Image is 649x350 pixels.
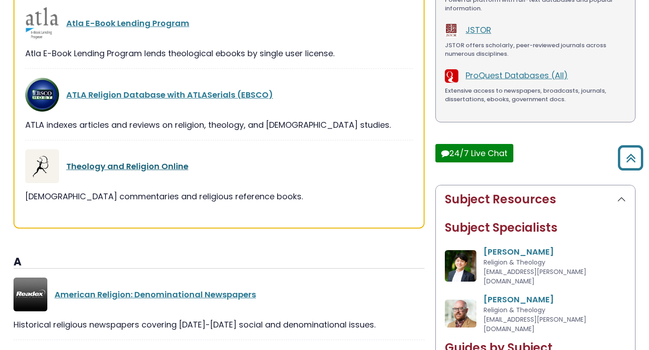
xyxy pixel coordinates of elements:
[466,24,491,36] a: JSTOR
[484,267,586,286] span: [EMAIL_ADDRESS][PERSON_NAME][DOMAIN_NAME]
[66,18,189,29] a: Atla E-Book Lending Program
[25,119,413,131] div: ATLA indexes articles and reviews on religion, theology, and [DEMOGRAPHIC_DATA] studies.
[445,41,626,58] div: JSTOR offers scholarly, peer-reviewed journals across numerous disciplines.
[436,185,635,214] button: Subject Resources
[14,256,425,269] h3: A
[445,300,476,328] img: Jeff Lash
[55,289,256,300] a: American Religion: Denominational Newspapers
[445,86,626,104] div: Extensive access to newspapers, broadcasts, journals, dissertations, ebooks, government docs.
[14,319,425,331] div: Historical religious newspapers covering [DATE]-[DATE] social and denominational issues.
[435,144,513,162] button: 24/7 Live Chat
[484,246,554,257] a: [PERSON_NAME]
[614,149,647,166] a: Back to Top
[484,305,545,314] span: Religion & Theology
[484,294,554,305] a: [PERSON_NAME]
[25,190,413,202] div: [DEMOGRAPHIC_DATA] commentaries and religious reference books.
[445,250,476,282] img: Sam Ha
[484,258,545,267] span: Religion & Theology
[466,70,568,81] a: ProQuest Databases (All)
[25,47,413,59] div: Atla E-Book Lending Program lends theological ebooks by single user license.
[484,315,586,333] span: [EMAIL_ADDRESS][PERSON_NAME][DOMAIN_NAME]
[445,221,626,235] h2: Subject Specialists
[66,161,188,172] a: Theology and Religion Online
[66,89,273,100] a: ATLA Religion Database with ATLASerials (EBSCO)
